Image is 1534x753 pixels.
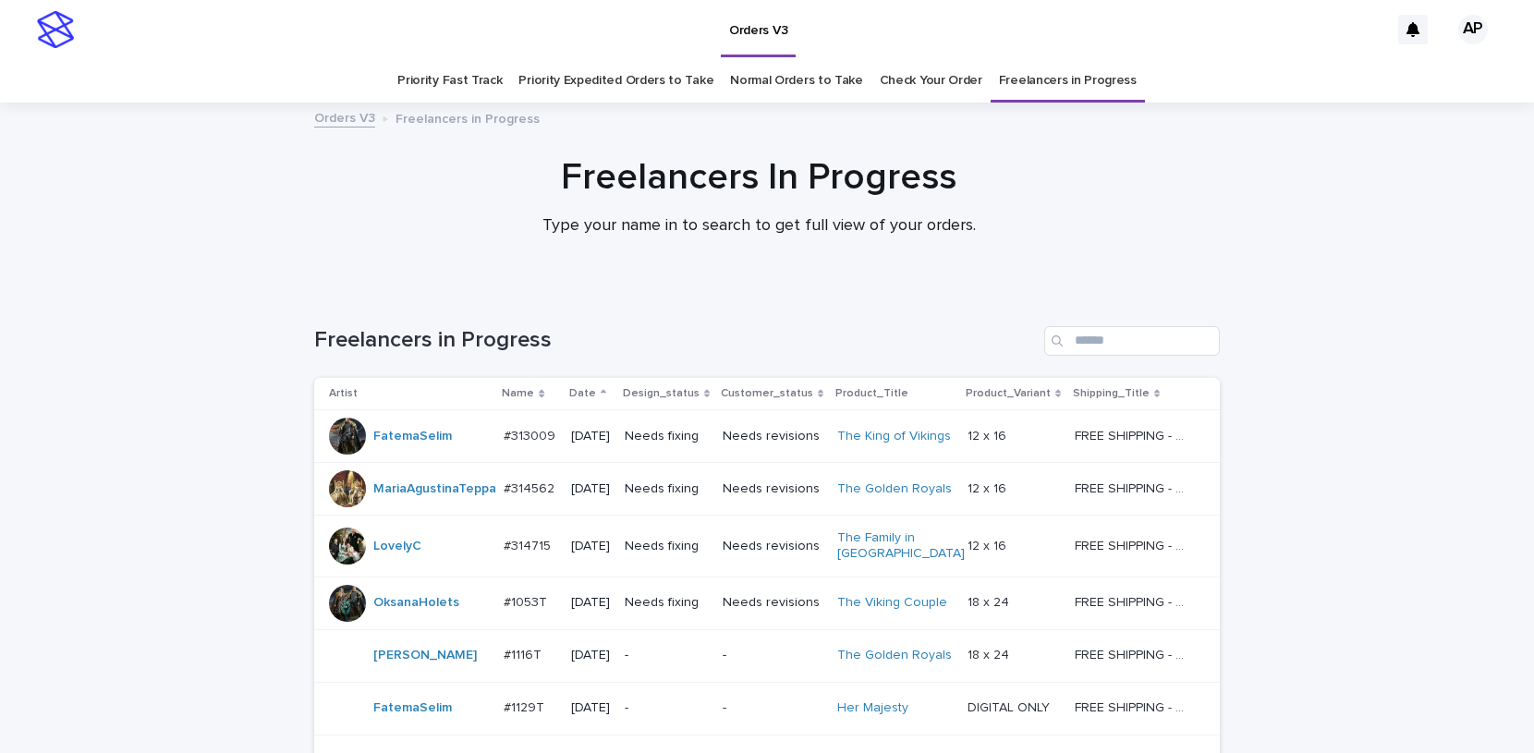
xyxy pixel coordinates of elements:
a: The Viking Couple [837,595,947,611]
p: 18 x 24 [968,591,1013,611]
p: 12 x 16 [968,478,1010,497]
p: [DATE] [571,539,610,554]
h1: Freelancers in Progress [314,327,1037,354]
tr: LovelyC #314715#314715 [DATE]Needs fixingNeeds revisionsThe Family in [GEOGRAPHIC_DATA] 12 x 1612... [314,516,1220,577]
p: [DATE] [571,595,610,611]
tr: MariaAgustinaTeppa #314562#314562 [DATE]Needs fixingNeeds revisionsThe Golden Royals 12 x 1612 x ... [314,463,1220,516]
p: FREE SHIPPING - preview in 1-2 business days, after your approval delivery will take 5-10 b.d. [1075,591,1194,611]
p: Needs fixing [625,595,708,611]
tr: FatemaSelim #313009#313009 [DATE]Needs fixingNeeds revisionsThe King of Vikings 12 x 1612 x 16 FR... [314,410,1220,463]
p: Type your name in to search to get full view of your orders. [389,216,1128,237]
a: MariaAgustinaTeppa [373,481,496,497]
p: - [625,648,708,663]
p: 18 x 24 [968,644,1013,663]
p: #313009 [504,425,559,444]
p: FREE SHIPPING - preview in 1-2 business days, after your approval delivery will take 5-10 b.d. [1075,425,1194,444]
p: Needs revisions [723,481,822,497]
a: LovelyC [373,539,421,554]
p: Freelancers in Progress [396,107,540,128]
p: FREE SHIPPING - preview in 1-2 business days, after your approval delivery will take 5-10 b.d. [1075,697,1194,716]
p: Customer_status [721,383,813,404]
a: Normal Orders to Take [730,59,863,103]
a: The Family in [GEOGRAPHIC_DATA] [837,530,965,562]
p: - [723,700,822,716]
a: The Golden Royals [837,481,952,497]
p: Product_Variant [966,383,1051,404]
tr: OksanaHolets #1053T#1053T [DATE]Needs fixingNeeds revisionsThe Viking Couple 18 x 2418 x 24 FREE ... [314,577,1220,629]
h1: Freelancers In Progress [306,155,1211,200]
p: [DATE] [571,700,610,716]
a: Check Your Order [880,59,982,103]
p: Needs fixing [625,481,708,497]
p: #1053T [504,591,551,611]
input: Search [1044,326,1220,356]
a: [PERSON_NAME] [373,648,477,663]
p: Design_status [623,383,700,404]
a: Freelancers in Progress [999,59,1137,103]
p: - [625,700,708,716]
p: FREE SHIPPING - preview in 1-2 business days, after your approval delivery will take 5-10 b.d. [1075,535,1194,554]
p: Needs revisions [723,595,822,611]
p: #314562 [504,478,558,497]
p: Needs revisions [723,539,822,554]
p: Needs fixing [625,429,708,444]
tr: FatemaSelim #1129T#1129T [DATE]--Her Majesty DIGITAL ONLYDIGITAL ONLY FREE SHIPPING - preview in ... [314,682,1220,735]
a: FatemaSelim [373,429,452,444]
a: FatemaSelim [373,700,452,716]
p: #1129T [504,697,548,716]
p: #314715 [504,535,554,554]
p: DIGITAL ONLY [968,697,1053,716]
p: Shipping_Title [1073,383,1150,404]
a: The King of Vikings [837,429,951,444]
p: Needs fixing [625,539,708,554]
p: Name [502,383,534,404]
tr: [PERSON_NAME] #1116T#1116T [DATE]--The Golden Royals 18 x 2418 x 24 FREE SHIPPING - preview in 1-... [314,629,1220,682]
a: Priority Fast Track [397,59,502,103]
a: Orders V3 [314,106,375,128]
p: 12 x 16 [968,535,1010,554]
p: Date [569,383,596,404]
p: FREE SHIPPING - preview in 1-2 business days, after your approval delivery will take 5-10 b.d. [1075,478,1194,497]
img: stacker-logo-s-only.png [37,11,74,48]
p: #1116T [504,644,545,663]
a: OksanaHolets [373,595,459,611]
p: Artist [329,383,358,404]
p: - [723,648,822,663]
p: [DATE] [571,429,610,444]
div: AP [1458,15,1488,44]
p: Needs revisions [723,429,822,444]
a: The Golden Royals [837,648,952,663]
p: 12 x 16 [968,425,1010,444]
p: [DATE] [571,481,610,497]
p: FREE SHIPPING - preview in 1-2 business days, after your approval delivery will take 5-10 b.d. [1075,644,1194,663]
p: [DATE] [571,648,610,663]
a: Priority Expedited Orders to Take [518,59,713,103]
p: Product_Title [835,383,908,404]
a: Her Majesty [837,700,908,716]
